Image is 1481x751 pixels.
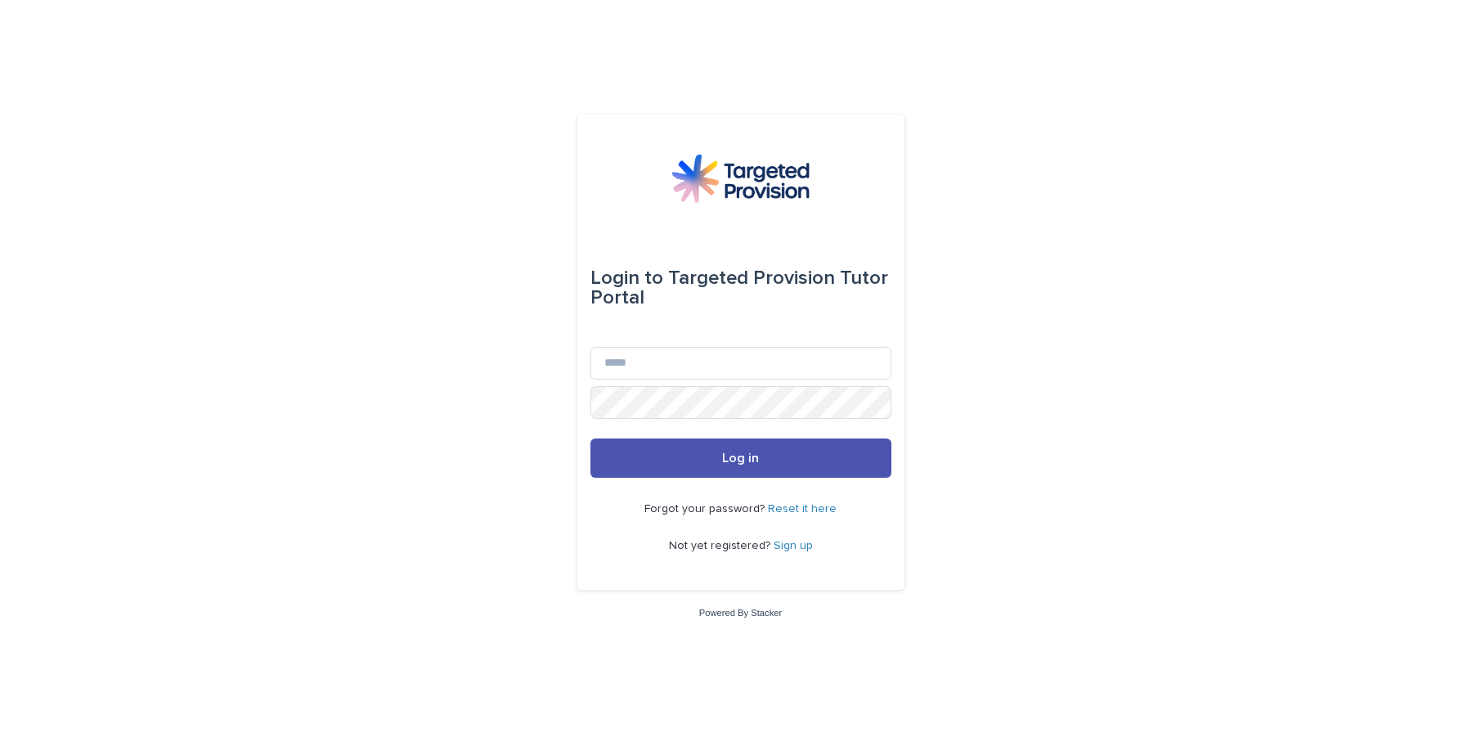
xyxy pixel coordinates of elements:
button: Log in [590,438,891,478]
a: Reset it here [768,503,837,515]
span: Forgot your password? [644,503,768,515]
div: Targeted Provision Tutor Portal [590,255,891,321]
a: Sign up [774,540,813,551]
span: Login to [590,268,663,288]
a: Powered By Stacker [699,608,782,618]
span: Log in [722,452,759,465]
img: M5nRWzHhSzIhMunXDL62 [671,154,809,203]
span: Not yet registered? [669,540,774,551]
